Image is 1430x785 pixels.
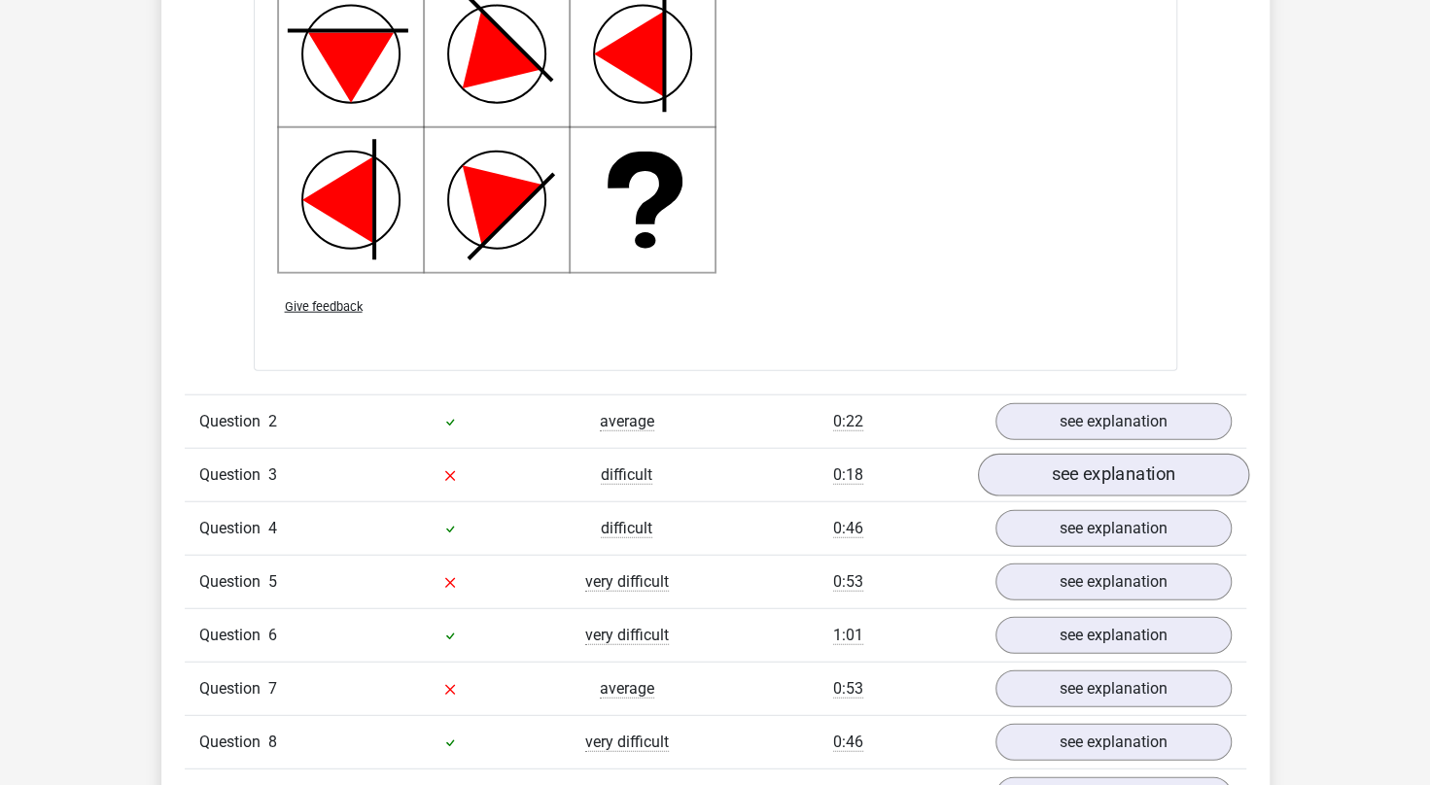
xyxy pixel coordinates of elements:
span: very difficult [585,572,669,592]
span: 0:22 [833,412,863,431]
span: 0:53 [833,679,863,699]
span: Question [199,570,268,594]
span: 0:18 [833,465,863,485]
span: 5 [268,572,277,591]
span: Question [199,677,268,700]
a: see explanation [995,670,1232,707]
span: very difficult [585,626,669,645]
span: Question [199,624,268,647]
span: Question [199,731,268,754]
span: Give feedback [285,299,363,314]
span: 6 [268,626,277,644]
a: see explanation [995,563,1232,600]
span: 0:46 [833,733,863,752]
span: 2 [268,412,277,430]
span: very difficult [585,733,669,752]
a: see explanation [995,617,1232,654]
a: see explanation [995,403,1232,440]
span: average [600,679,654,699]
span: 1:01 [833,626,863,645]
span: Question [199,463,268,487]
span: 8 [268,733,277,751]
span: average [600,412,654,431]
span: 3 [268,465,277,484]
span: Question [199,517,268,540]
a: see explanation [995,724,1232,761]
span: Question [199,410,268,433]
a: see explanation [977,454,1248,496]
span: 0:53 [833,572,863,592]
span: 7 [268,679,277,698]
span: difficult [601,465,652,485]
span: difficult [601,519,652,538]
a: see explanation [995,510,1232,547]
span: 4 [268,519,277,537]
span: 0:46 [833,519,863,538]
